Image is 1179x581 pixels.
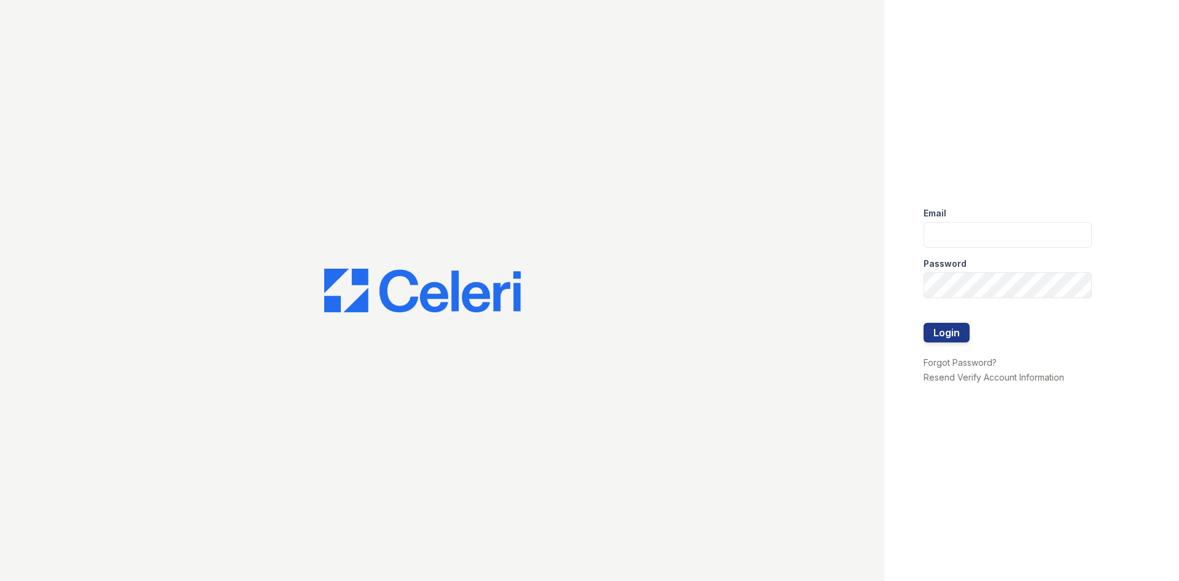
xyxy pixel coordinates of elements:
[924,207,946,219] label: Email
[924,357,997,368] a: Forgot Password?
[324,269,521,313] img: CE_Logo_Blue-a8612792a0a2168367f1c8372b55b34899dd931a85d93a1a3d3e32e68fde9ad4.png
[924,372,1064,382] a: Resend Verify Account Information
[924,258,967,270] label: Password
[924,323,970,342] button: Login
